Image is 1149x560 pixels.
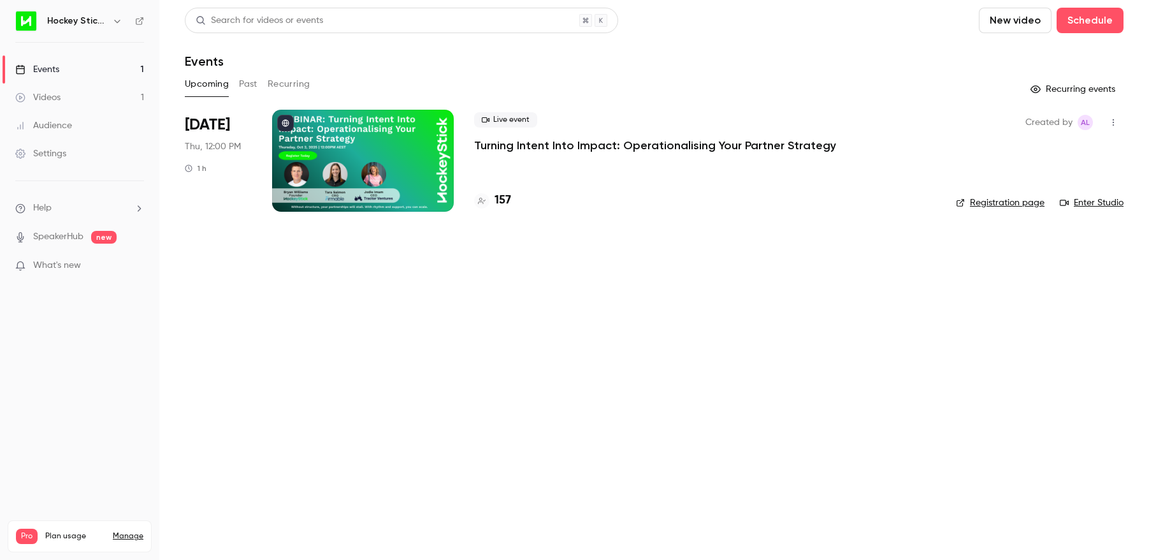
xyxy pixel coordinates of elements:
[1025,79,1124,99] button: Recurring events
[1078,115,1093,130] span: Alison Logue
[15,147,66,160] div: Settings
[47,15,107,27] h6: Hockey Stick Advisory
[1060,196,1124,209] a: Enter Studio
[185,74,229,94] button: Upcoming
[185,140,241,153] span: Thu, 12:00 PM
[16,529,38,544] span: Pro
[33,202,52,215] span: Help
[268,74,310,94] button: Recurring
[33,259,81,272] span: What's new
[91,231,117,244] span: new
[474,138,836,153] a: Turning Intent Into Impact: Operationalising Your Partner Strategy
[196,14,323,27] div: Search for videos or events
[15,63,59,76] div: Events
[16,11,36,31] img: Hockey Stick Advisory
[239,74,257,94] button: Past
[185,163,206,173] div: 1 h
[185,115,230,135] span: [DATE]
[956,196,1044,209] a: Registration page
[129,260,144,272] iframe: Noticeable Trigger
[979,8,1051,33] button: New video
[474,192,511,209] a: 157
[15,91,61,104] div: Videos
[185,54,224,69] h1: Events
[185,110,252,212] div: Oct 2 Thu, 12:00 PM (Australia/Melbourne)
[1057,8,1124,33] button: Schedule
[33,230,83,244] a: SpeakerHub
[1025,115,1073,130] span: Created by
[495,192,511,209] h4: 157
[1081,115,1090,130] span: AL
[45,531,105,542] span: Plan usage
[113,531,143,542] a: Manage
[15,202,144,215] li: help-dropdown-opener
[15,119,72,132] div: Audience
[474,112,537,128] span: Live event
